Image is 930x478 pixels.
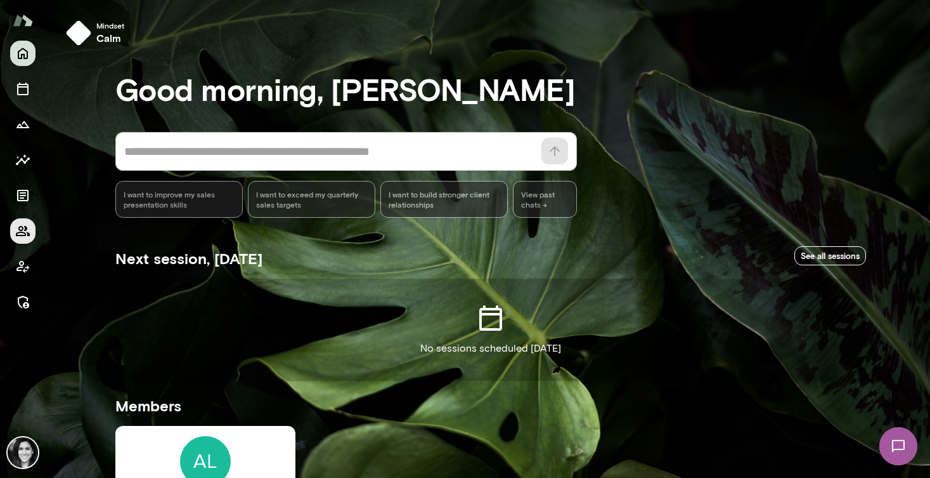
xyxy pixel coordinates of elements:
span: View past chats -> [513,181,576,218]
p: No sessions scheduled [DATE] [420,341,561,356]
button: Client app [10,254,36,279]
img: Jamie Albers [8,437,38,468]
button: Documents [10,183,36,208]
a: See all sessions [794,246,866,266]
button: Manage [10,289,36,315]
div: I want to improve my sales presentation skills [115,181,243,218]
div: I want to build stronger client relationships [380,181,508,218]
img: mindset [66,20,91,46]
button: Home [10,41,36,66]
h3: Good morning, [PERSON_NAME] [115,71,866,107]
button: Mindsetcalm [61,15,134,51]
div: I want to exceed my quarterly sales targets [248,181,375,218]
span: I want to exceed my quarterly sales targets [256,189,367,209]
button: Members [10,218,36,244]
h5: Next session, [DATE] [115,248,262,269]
span: I want to build stronger client relationships [389,189,500,209]
span: I want to improve my sales presentation skills [124,189,235,209]
h6: calm [96,30,124,46]
img: Mento [13,8,33,32]
button: Sessions [10,76,36,102]
button: Growth Plan [10,112,36,137]
span: Mindset [96,20,124,30]
button: Insights [10,147,36,173]
h5: Members [115,395,866,416]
